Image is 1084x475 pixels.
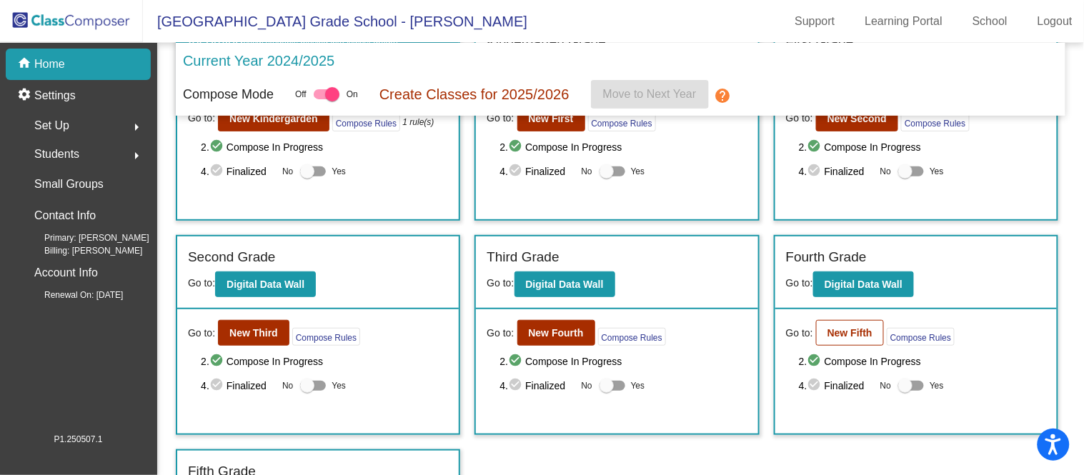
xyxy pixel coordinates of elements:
span: Billing: [PERSON_NAME] [21,244,142,257]
b: New Fourth [529,327,584,339]
button: Compose Rules [292,328,360,346]
span: Yes [930,163,944,180]
span: Yes [332,377,346,394]
p: Small Groups [34,174,104,194]
button: New Fourth [517,320,595,346]
a: School [961,10,1019,33]
mat-icon: check_circle [508,377,525,394]
span: Yes [332,163,346,180]
button: New Fifth [816,320,884,346]
span: Set Up [34,116,69,136]
span: 2. Compose In Progress [799,353,1046,370]
p: Home [34,56,65,73]
button: Move to Next Year [591,80,709,109]
span: No [880,165,891,178]
p: Contact Info [34,206,96,226]
span: No [581,165,592,178]
mat-icon: check_circle [209,139,227,156]
mat-icon: check_circle [807,163,825,180]
p: Current Year 2024/2025 [183,50,334,71]
b: New Second [827,113,887,124]
span: 4. Finalized [799,163,873,180]
span: 2. Compose In Progress [201,353,448,370]
span: Go to: [188,111,215,126]
a: Learning Portal [854,10,955,33]
mat-icon: check_circle [508,163,525,180]
mat-icon: check_circle [508,353,525,370]
span: No [880,379,891,392]
b: New Third [229,327,278,339]
span: Go to: [188,326,215,341]
span: Go to: [786,111,813,126]
span: 4. Finalized [201,163,275,180]
span: No [282,379,293,392]
span: 4. Finalized [500,163,575,180]
mat-icon: check_circle [807,353,825,370]
p: Compose Mode [183,85,274,104]
span: Go to: [786,277,813,289]
b: Digital Data Wall [825,279,902,290]
button: Digital Data Wall [514,271,615,297]
button: Compose Rules [588,114,656,131]
span: Yes [930,377,944,394]
span: 4. Finalized [799,377,873,394]
a: Support [784,10,847,33]
mat-icon: arrow_right [128,119,145,136]
mat-icon: home [17,56,34,73]
label: Third Grade [487,247,559,268]
span: 2. Compose In Progress [799,139,1046,156]
p: Create Classes for 2025/2026 [379,84,570,105]
label: Fourth Grade [786,247,867,268]
b: Digital Data Wall [526,279,604,290]
span: Go to: [188,277,215,289]
span: Move to Next Year [603,88,697,100]
span: Off [295,88,307,101]
span: On [347,88,358,101]
b: Digital Data Wall [227,279,304,290]
mat-icon: check_circle [209,163,227,180]
mat-icon: settings [17,87,34,104]
mat-icon: check_circle [209,353,227,370]
span: Go to: [487,326,514,341]
p: Account Info [34,263,98,283]
p: Settings [34,87,76,104]
mat-icon: check_circle [508,139,525,156]
span: 2. Compose In Progress [500,353,747,370]
mat-icon: check_circle [209,377,227,394]
mat-icon: check_circle [807,139,825,156]
mat-icon: check_circle [807,377,825,394]
span: Students [34,144,79,164]
button: Compose Rules [598,328,666,346]
button: New First [517,106,585,131]
button: Compose Rules [887,328,955,346]
span: 2. Compose In Progress [500,139,747,156]
span: No [581,379,592,392]
b: New First [529,113,574,124]
span: 2. Compose In Progress [201,139,448,156]
label: Second Grade [188,247,276,268]
b: New Kindergarden [229,113,318,124]
span: Yes [631,163,645,180]
mat-icon: arrow_right [128,147,145,164]
span: Go to: [487,111,514,126]
span: Primary: [PERSON_NAME] [21,231,149,244]
button: Compose Rules [332,114,400,131]
span: [GEOGRAPHIC_DATA] Grade School - [PERSON_NAME] [143,10,527,33]
mat-icon: help [715,87,732,104]
button: Compose Rules [901,114,969,131]
span: No [282,165,293,178]
span: Yes [631,377,645,394]
button: Digital Data Wall [813,271,914,297]
span: 4. Finalized [500,377,575,394]
button: New Second [816,106,898,131]
i: 1 rule(s) [403,116,434,129]
span: Go to: [487,277,514,289]
button: Digital Data Wall [215,271,316,297]
button: New Kindergarden [218,106,329,131]
button: New Third [218,320,289,346]
b: New Fifth [827,327,872,339]
span: Renewal On: [DATE] [21,289,123,301]
span: Go to: [786,326,813,341]
a: Logout [1026,10,1084,33]
span: 4. Finalized [201,377,275,394]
